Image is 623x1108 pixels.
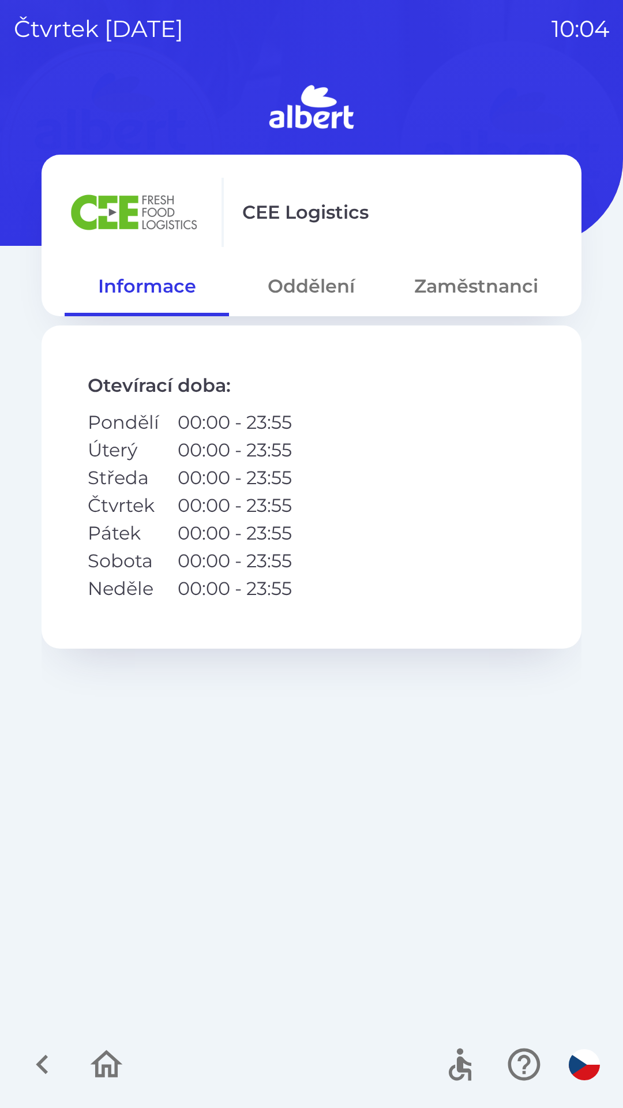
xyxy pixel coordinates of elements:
[178,436,292,464] p: 00:00 - 23:55
[88,436,159,464] p: Úterý
[88,464,159,492] p: Středa
[229,265,393,307] button: Oddělení
[178,575,292,602] p: 00:00 - 23:55
[14,12,183,46] p: čtvrtek [DATE]
[65,265,229,307] button: Informace
[88,575,159,602] p: Neděle
[88,547,159,575] p: Sobota
[178,547,292,575] p: 00:00 - 23:55
[178,492,292,519] p: 00:00 - 23:55
[88,492,159,519] p: Čtvrtek
[88,409,159,436] p: Pondělí
[88,372,535,399] p: Otevírací doba :
[65,178,203,247] img: ba8847e2-07ef-438b-a6f1-28de549c3032.png
[242,199,369,226] p: CEE Logistics
[88,519,159,547] p: Pátek
[551,12,609,46] p: 10:04
[178,409,292,436] p: 00:00 - 23:55
[178,464,292,492] p: 00:00 - 23:55
[42,81,581,136] img: Logo
[394,265,558,307] button: Zaměstnanci
[569,1049,600,1080] img: cs flag
[178,519,292,547] p: 00:00 - 23:55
